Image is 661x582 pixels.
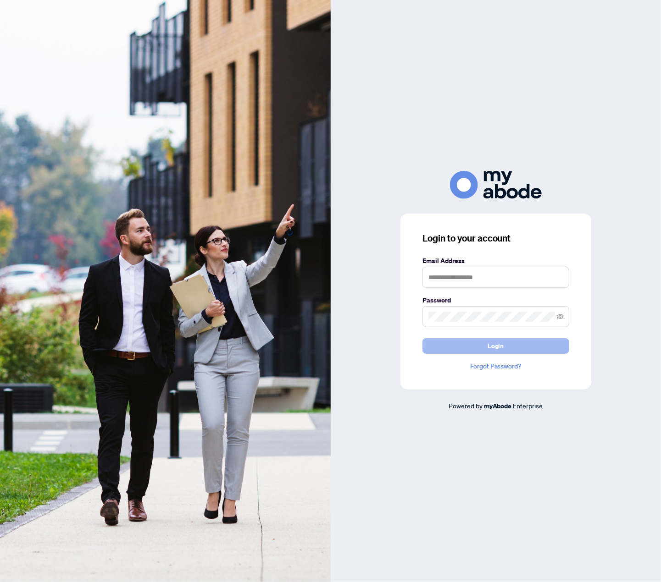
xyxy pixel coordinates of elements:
[484,401,512,411] a: myAbode
[513,401,543,410] span: Enterprise
[449,401,483,410] span: Powered by
[450,171,542,199] img: ma-logo
[557,313,563,320] span: eye-invisible
[422,361,569,371] a: Forgot Password?
[488,339,504,353] span: Login
[422,338,569,354] button: Login
[422,232,569,245] h3: Login to your account
[422,256,569,266] label: Email Address
[422,295,569,305] label: Password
